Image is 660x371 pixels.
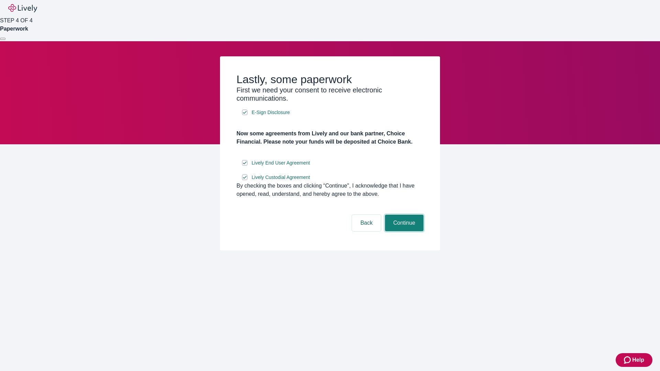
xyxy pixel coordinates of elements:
div: By checking the boxes and clicking “Continue", I acknowledge that I have opened, read, understand... [236,182,423,198]
a: e-sign disclosure document [250,173,311,182]
h2: Lastly, some paperwork [236,73,423,86]
img: Lively [8,4,37,12]
svg: Zendesk support icon [624,356,632,364]
button: Continue [385,215,423,231]
button: Zendesk support iconHelp [616,353,652,367]
h4: Now some agreements from Lively and our bank partner, Choice Financial. Please note your funds wi... [236,130,423,146]
button: Back [352,215,381,231]
span: Help [632,356,644,364]
span: Lively Custodial Agreement [252,174,310,181]
span: Lively End User Agreement [252,159,310,167]
a: e-sign disclosure document [250,108,291,117]
h3: First we need your consent to receive electronic communications. [236,86,423,102]
span: E-Sign Disclosure [252,109,290,116]
a: e-sign disclosure document [250,159,311,167]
